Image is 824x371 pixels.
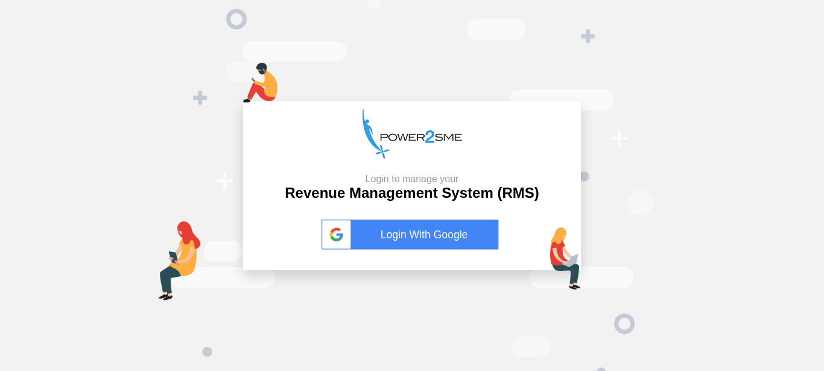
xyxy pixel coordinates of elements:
small: Login to manage your [285,173,539,185]
button: Login With Google [318,207,506,262]
img: lap-login.png [550,227,581,290]
img: tab-login.png [159,221,201,300]
img: mob-login.png [243,63,277,103]
h2: Revenue Management System (RMS) [285,173,539,202]
a: Login With Google [322,220,502,250]
img: p2s_logo.png [363,109,462,159]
